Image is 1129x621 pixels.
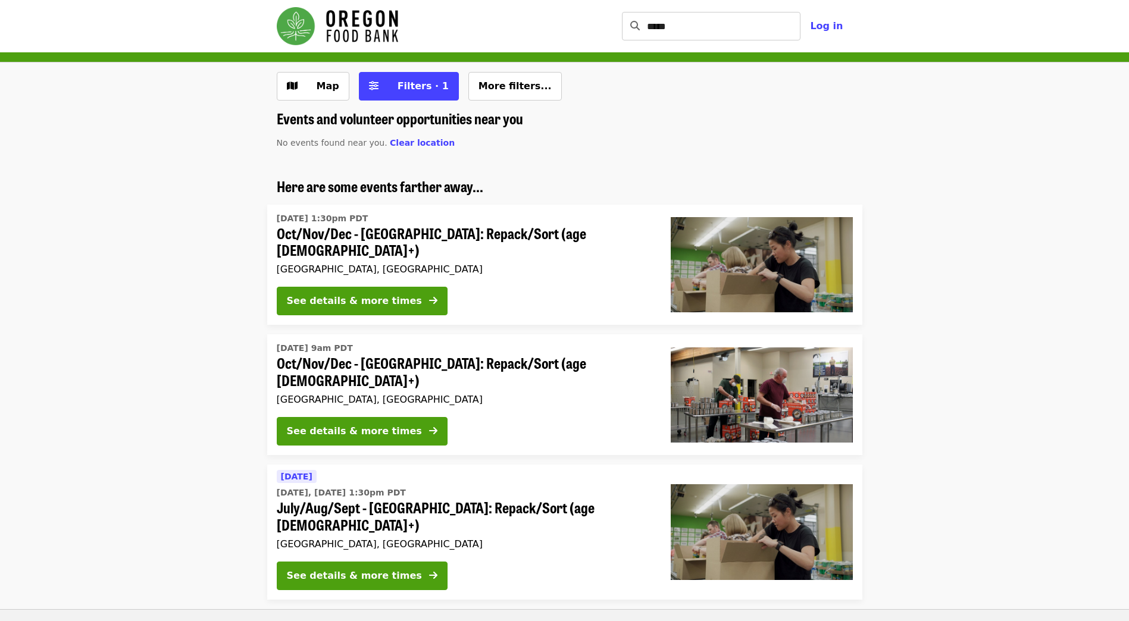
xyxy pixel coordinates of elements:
[468,72,562,101] button: More filters...
[671,347,853,443] img: Oct/Nov/Dec - Portland: Repack/Sort (age 16+) organized by Oregon Food Bank
[369,80,379,92] i: sliders-h icon
[671,217,853,312] img: Oct/Nov/Dec - Portland: Repack/Sort (age 8+) organized by Oregon Food Bank
[277,138,387,148] span: No events found near you.
[390,137,455,149] button: Clear location
[277,342,353,355] time: [DATE] 9am PDT
[317,80,339,92] span: Map
[287,294,422,308] div: See details & more times
[810,20,843,32] span: Log in
[277,212,368,225] time: [DATE] 1:30pm PDT
[277,72,349,101] button: Show map view
[671,484,853,579] img: July/Aug/Sept - Portland: Repack/Sort (age 8+) organized by Oregon Food Bank
[277,175,483,196] span: Here are some events farther away...
[479,80,552,92] span: More filters...
[277,538,652,550] div: [GEOGRAPHIC_DATA], [GEOGRAPHIC_DATA]
[390,138,455,148] span: Clear location
[267,334,862,455] a: See details for "Oct/Nov/Dec - Portland: Repack/Sort (age 16+)"
[429,425,437,437] i: arrow-right icon
[277,355,652,389] span: Oct/Nov/Dec - [GEOGRAPHIC_DATA]: Repack/Sort (age [DEMOGRAPHIC_DATA]+)
[287,424,422,438] div: See details & more times
[267,205,862,325] a: See details for "Oct/Nov/Dec - Portland: Repack/Sort (age 8+)"
[287,569,422,583] div: See details & more times
[277,394,652,405] div: [GEOGRAPHIC_DATA], [GEOGRAPHIC_DATA]
[359,72,459,101] button: Filters (1 selected)
[277,499,652,534] span: July/Aug/Sept - [GEOGRAPHIC_DATA]: Repack/Sort (age [DEMOGRAPHIC_DATA]+)
[277,417,448,446] button: See details & more times
[277,264,652,275] div: [GEOGRAPHIC_DATA], [GEOGRAPHIC_DATA]
[277,562,448,590] button: See details & more times
[398,80,449,92] span: Filters · 1
[281,472,312,481] span: [DATE]
[800,14,852,38] button: Log in
[277,487,406,499] time: [DATE], [DATE] 1:30pm PDT
[277,7,398,45] img: Oregon Food Bank - Home
[429,570,437,581] i: arrow-right icon
[267,465,862,600] a: See details for "July/Aug/Sept - Portland: Repack/Sort (age 8+)"
[277,108,523,128] span: Events and volunteer opportunities near you
[277,287,448,315] button: See details & more times
[287,80,298,92] i: map icon
[277,225,652,259] span: Oct/Nov/Dec - [GEOGRAPHIC_DATA]: Repack/Sort (age [DEMOGRAPHIC_DATA]+)
[630,20,640,32] i: search icon
[429,295,437,306] i: arrow-right icon
[647,12,800,40] input: Search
